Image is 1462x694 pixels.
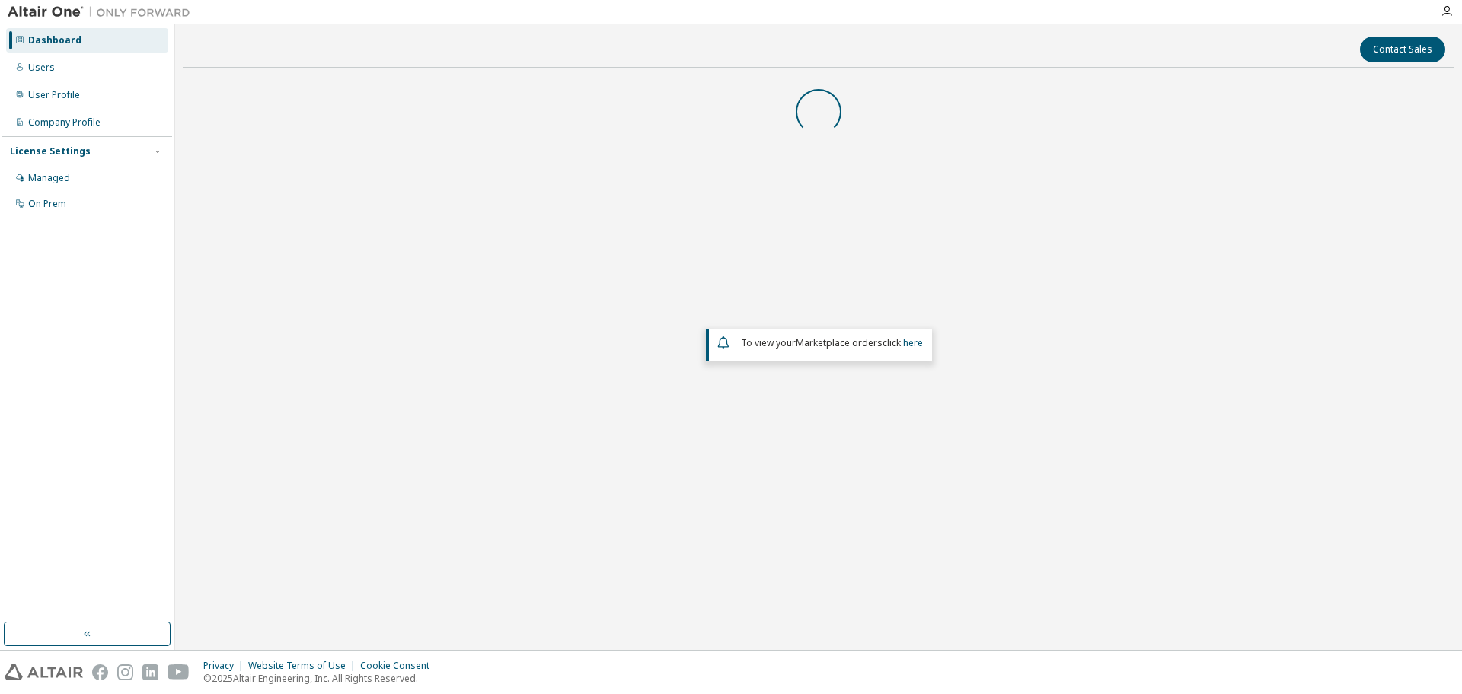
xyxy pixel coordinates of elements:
[741,336,923,349] span: To view your click
[248,660,360,672] div: Website Terms of Use
[28,172,70,184] div: Managed
[28,62,55,74] div: Users
[142,664,158,680] img: linkedin.svg
[117,664,133,680] img: instagram.svg
[28,198,66,210] div: On Prem
[10,145,91,158] div: License Settings
[92,664,108,680] img: facebook.svg
[168,664,190,680] img: youtube.svg
[28,89,80,101] div: User Profile
[203,660,248,672] div: Privacy
[8,5,198,20] img: Altair One
[1360,37,1445,62] button: Contact Sales
[5,664,83,680] img: altair_logo.svg
[903,336,923,349] a: here
[203,672,439,685] p: © 2025 Altair Engineering, Inc. All Rights Reserved.
[28,116,101,129] div: Company Profile
[360,660,439,672] div: Cookie Consent
[796,336,883,349] em: Marketplace orders
[28,34,81,46] div: Dashboard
